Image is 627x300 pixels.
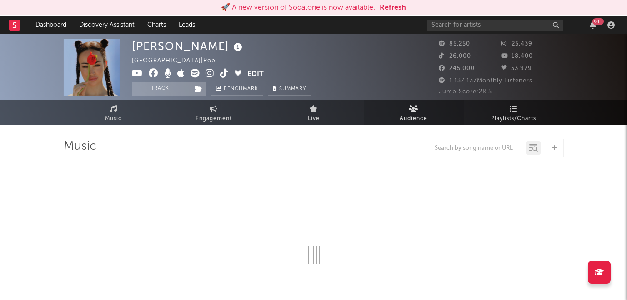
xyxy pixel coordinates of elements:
[380,2,406,13] button: Refresh
[400,113,427,124] span: Audience
[141,16,172,34] a: Charts
[464,100,564,125] a: Playlists/Charts
[501,41,532,47] span: 25.439
[196,113,232,124] span: Engagement
[592,18,604,25] div: 99 +
[221,2,375,13] div: 🚀 A new version of Sodatone is now available.
[439,89,492,95] span: Jump Score: 28.5
[430,145,526,152] input: Search by song name or URL
[64,100,164,125] a: Music
[172,16,201,34] a: Leads
[132,39,245,54] div: [PERSON_NAME]
[439,53,471,59] span: 26.000
[501,53,533,59] span: 18.400
[211,82,263,96] a: Benchmark
[439,66,475,71] span: 245.000
[73,16,141,34] a: Discovery Assistant
[132,82,189,96] button: Track
[105,113,122,124] span: Music
[590,21,596,29] button: 99+
[29,16,73,34] a: Dashboard
[439,41,470,47] span: 85.250
[247,69,264,80] button: Edit
[224,84,258,95] span: Benchmark
[364,100,464,125] a: Audience
[279,86,306,92] span: Summary
[264,100,364,125] a: Live
[268,82,311,96] button: Summary
[132,56,226,66] div: [GEOGRAPHIC_DATA] | Pop
[308,113,320,124] span: Live
[427,20,563,31] input: Search for artists
[491,113,536,124] span: Playlists/Charts
[164,100,264,125] a: Engagement
[439,78,532,84] span: 1.137.137 Monthly Listeners
[501,66,532,71] span: 53.979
